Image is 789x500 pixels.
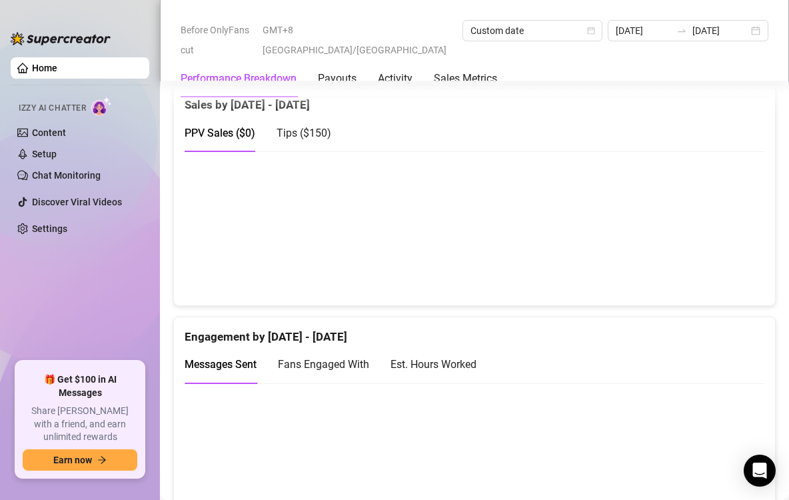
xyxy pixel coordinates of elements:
span: Custom date [470,21,594,41]
span: Fans Engaged With [278,358,369,371]
a: Chat Monitoring [32,170,101,181]
span: Earn now [53,455,92,465]
span: to [676,25,687,36]
a: Setup [32,149,57,159]
input: Start date [616,23,672,38]
a: Home [32,63,57,73]
span: Share [PERSON_NAME] with a friend, and earn unlimited rewards [23,405,137,444]
div: Payouts [318,71,357,87]
div: Activity [378,71,412,87]
span: PPV Sales ( $0 ) [185,127,255,139]
span: Izzy AI Chatter [19,102,86,115]
span: GMT+8 [GEOGRAPHIC_DATA]/[GEOGRAPHIC_DATA] [263,20,454,60]
a: Settings [32,223,67,234]
a: Discover Viral Videos [32,197,122,207]
div: Sales Metrics [434,71,497,87]
img: logo-BBDzfeDw.svg [11,32,111,45]
input: End date [692,23,748,38]
span: calendar [587,27,595,35]
div: Performance Breakdown [181,71,297,87]
div: Engagement by [DATE] - [DATE] [185,317,764,346]
span: Before OnlyFans cut [181,20,255,60]
span: Messages Sent [185,358,257,371]
button: Earn nowarrow-right [23,449,137,471]
span: swap-right [676,25,687,36]
div: Open Intercom Messenger [744,455,776,487]
span: 🎁 Get $100 in AI Messages [23,373,137,399]
div: Sales by [DATE] - [DATE] [185,85,764,114]
span: Tips ( $150 ) [277,127,331,139]
div: Est. Hours Worked [391,356,476,373]
img: AI Chatter [91,97,112,116]
a: Content [32,127,66,138]
span: arrow-right [97,455,107,465]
